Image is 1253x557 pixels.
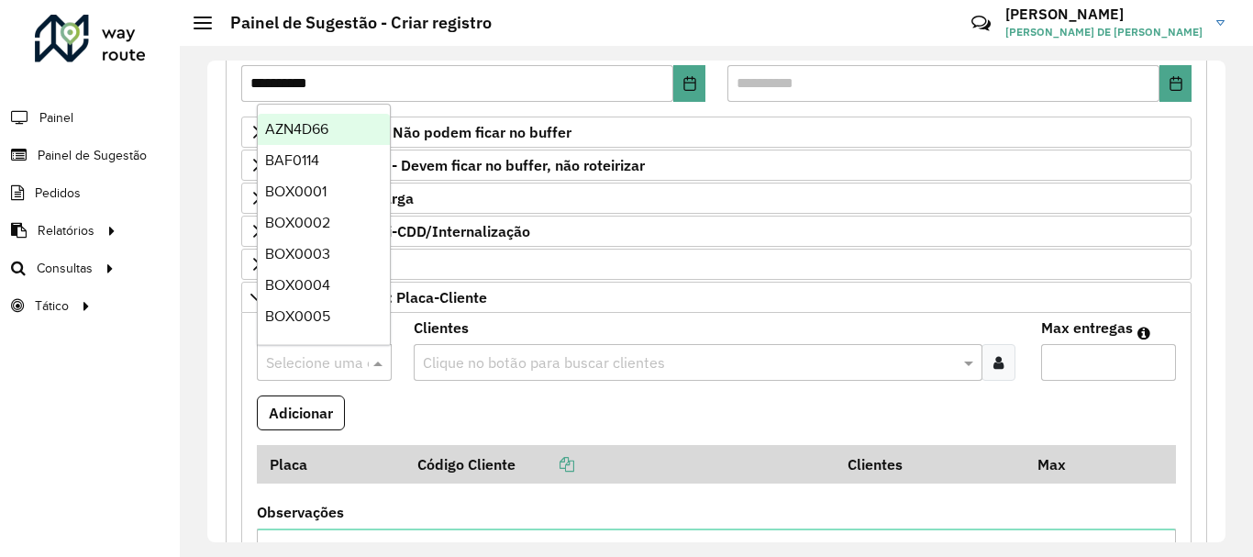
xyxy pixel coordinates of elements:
span: Painel de Sugestão [38,146,147,165]
th: Max [1025,445,1098,484]
button: Choose Date [673,65,705,102]
a: Priorizar Cliente - Não podem ficar no buffer [241,117,1192,148]
span: Consultas [37,259,93,278]
a: Cliente para Multi-CDD/Internalização [241,216,1192,247]
span: BOX0001 [265,184,327,199]
span: Cliente para Multi-CDD/Internalização [272,224,530,239]
ng-dropdown-panel: Options list [257,104,391,345]
a: Mapas Sugeridos: Placa-Cliente [241,282,1192,313]
span: BOX0005 [265,308,330,324]
a: Preservar Cliente - Devem ficar no buffer, não roteirizar [241,150,1192,181]
button: Choose Date [1159,65,1192,102]
span: Pedidos [35,184,81,203]
th: Placa [257,445,405,484]
th: Clientes [835,445,1025,484]
em: Máximo de clientes que serão colocados na mesma rota com os clientes informados [1137,326,1150,340]
span: BOX0003 [265,246,330,262]
span: [PERSON_NAME] DE [PERSON_NAME] [1005,24,1203,40]
label: Clientes [414,317,469,339]
span: Priorizar Cliente - Não podem ficar no buffer [272,125,571,139]
span: BOX0002 [265,215,330,230]
button: Adicionar [257,395,345,430]
a: Cliente Retira [241,249,1192,280]
span: Tático [35,296,69,316]
a: Contato Rápido [961,4,1001,43]
h2: Painel de Sugestão - Criar registro [212,13,492,33]
a: Copiar [516,455,574,473]
a: Cliente para Recarga [241,183,1192,214]
span: Preservar Cliente - Devem ficar no buffer, não roteirizar [272,158,645,173]
span: Relatórios [38,221,94,240]
span: BOX0004 [265,277,330,293]
h3: [PERSON_NAME] [1005,6,1203,23]
label: Observações [257,501,344,523]
th: Código Cliente [405,445,836,484]
label: Max entregas [1041,317,1133,339]
span: BAF0114 [265,152,319,168]
span: AZN4D66 [265,121,328,137]
span: Painel [39,108,73,128]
